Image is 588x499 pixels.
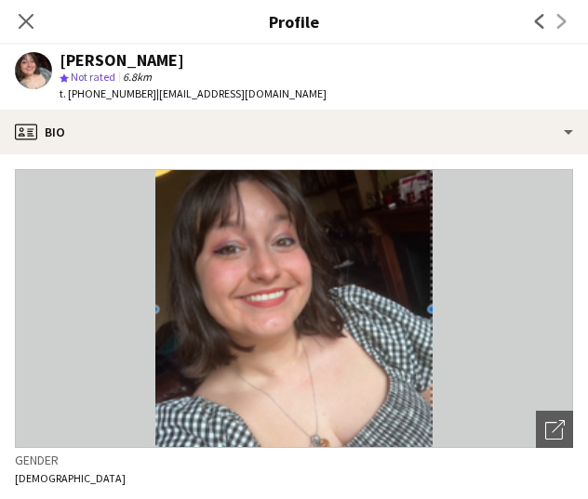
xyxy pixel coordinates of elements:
[15,169,573,448] img: Crew avatar or photo
[60,86,156,100] span: t. [PHONE_NUMBER]
[156,86,327,100] span: | [EMAIL_ADDRESS][DOMAIN_NAME]
[119,70,155,84] span: 6.8km
[60,52,184,69] div: [PERSON_NAME]
[15,452,573,468] h3: Gender
[71,70,115,84] span: Not rated
[15,471,126,485] span: [DEMOGRAPHIC_DATA]
[536,411,573,448] div: Open photos pop-in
